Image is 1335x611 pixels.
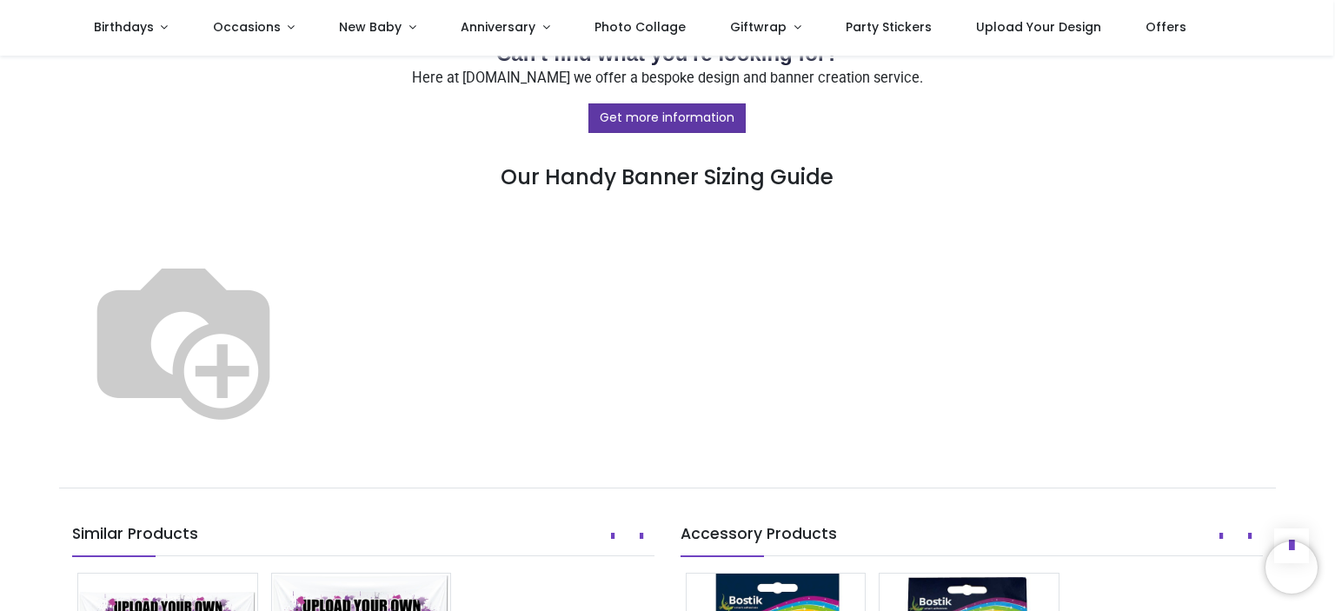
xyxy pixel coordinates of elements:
[681,523,1263,556] h5: Accessory Products
[1146,18,1186,36] span: Offers
[588,103,746,133] a: Get more information
[94,18,154,36] span: Birthdays
[213,18,281,36] span: Occasions
[72,102,1263,192] h3: Our Handy Banner Sizing Guide
[846,18,932,36] span: Party Stickers
[628,521,654,551] button: Next
[600,521,626,551] button: Prev
[1237,521,1263,551] button: Next
[594,18,686,36] span: Photo Collage
[1208,521,1234,551] button: Prev
[1265,541,1318,594] iframe: Brevo live chat
[72,227,295,449] img: Banner_Size_Helper_Image_Compare.svg
[339,18,402,36] span: New Baby
[72,69,1263,89] p: Here at [DOMAIN_NAME] we offer a bespoke design and banner creation service.
[976,18,1101,36] span: Upload Your Design
[461,18,535,36] span: Anniversary
[72,523,654,556] h5: Similar Products
[730,18,787,36] span: Giftwrap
